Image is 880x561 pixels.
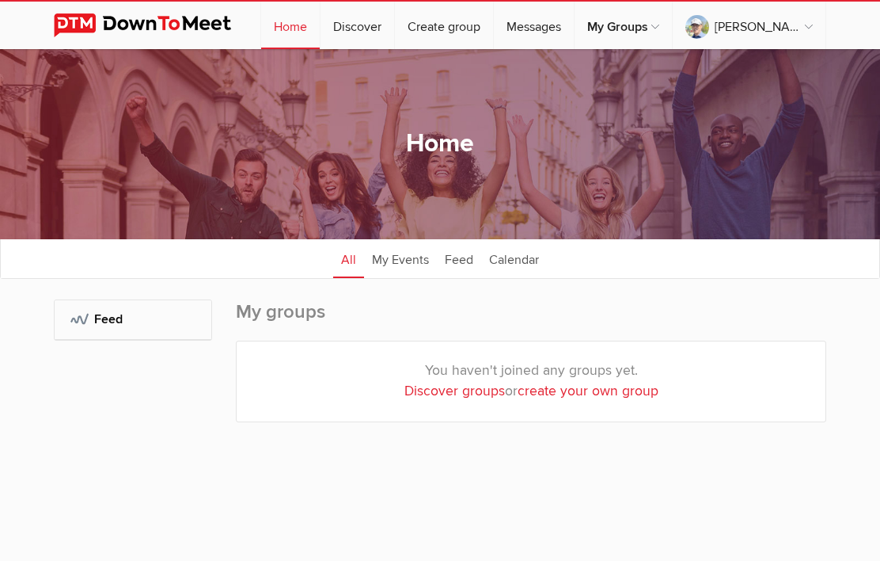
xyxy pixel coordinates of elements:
[406,128,474,161] h1: Home
[236,300,826,341] h2: My groups
[395,2,493,49] a: Create group
[673,2,825,49] a: [PERSON_NAME]
[575,2,672,49] a: My Groups
[481,239,547,278] a: Calendar
[364,239,437,278] a: My Events
[404,383,505,399] a: Discover groups
[70,300,195,338] h2: Feed
[518,383,658,399] a: create your own group
[54,13,256,37] img: DownToMeet
[261,2,320,49] a: Home
[494,2,574,49] a: Messages
[333,239,364,278] a: All
[437,239,481,278] a: Feed
[321,2,394,49] a: Discover
[237,342,825,422] div: You haven't joined any groups yet. or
